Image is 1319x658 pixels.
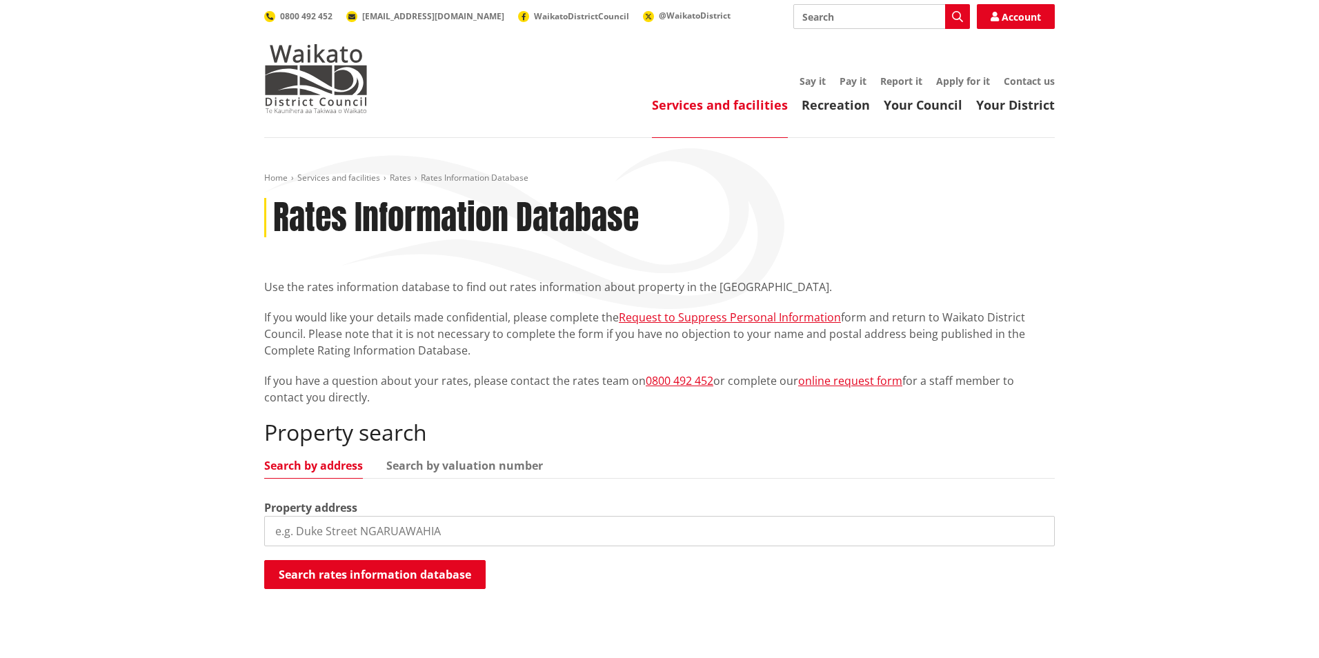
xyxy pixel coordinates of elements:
[421,172,528,183] span: Rates Information Database
[264,372,1055,406] p: If you have a question about your rates, please contact the rates team on or complete our for a s...
[800,74,826,88] a: Say it
[264,279,1055,295] p: Use the rates information database to find out rates information about property in the [GEOGRAPHI...
[840,74,866,88] a: Pay it
[646,373,713,388] a: 0800 492 452
[264,516,1055,546] input: e.g. Duke Street NGARUAWAHIA
[264,44,368,113] img: Waikato District Council - Te Kaunihera aa Takiwaa o Waikato
[362,10,504,22] span: [EMAIL_ADDRESS][DOMAIN_NAME]
[280,10,333,22] span: 0800 492 452
[976,97,1055,113] a: Your District
[1004,74,1055,88] a: Contact us
[386,460,543,471] a: Search by valuation number
[643,10,731,21] a: @WaikatoDistrict
[297,172,380,183] a: Services and facilities
[659,10,731,21] span: @WaikatoDistrict
[977,4,1055,29] a: Account
[534,10,629,22] span: WaikatoDistrictCouncil
[264,172,288,183] a: Home
[798,373,902,388] a: online request form
[264,560,486,589] button: Search rates information database
[264,419,1055,446] h2: Property search
[884,97,962,113] a: Your Council
[264,309,1055,359] p: If you would like your details made confidential, please complete the form and return to Waikato ...
[880,74,922,88] a: Report it
[390,172,411,183] a: Rates
[936,74,990,88] a: Apply for it
[802,97,870,113] a: Recreation
[273,198,639,238] h1: Rates Information Database
[793,4,970,29] input: Search input
[518,10,629,22] a: WaikatoDistrictCouncil
[346,10,504,22] a: [EMAIL_ADDRESS][DOMAIN_NAME]
[264,460,363,471] a: Search by address
[264,499,357,516] label: Property address
[652,97,788,113] a: Services and facilities
[619,310,841,325] a: Request to Suppress Personal Information
[264,172,1055,184] nav: breadcrumb
[264,10,333,22] a: 0800 492 452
